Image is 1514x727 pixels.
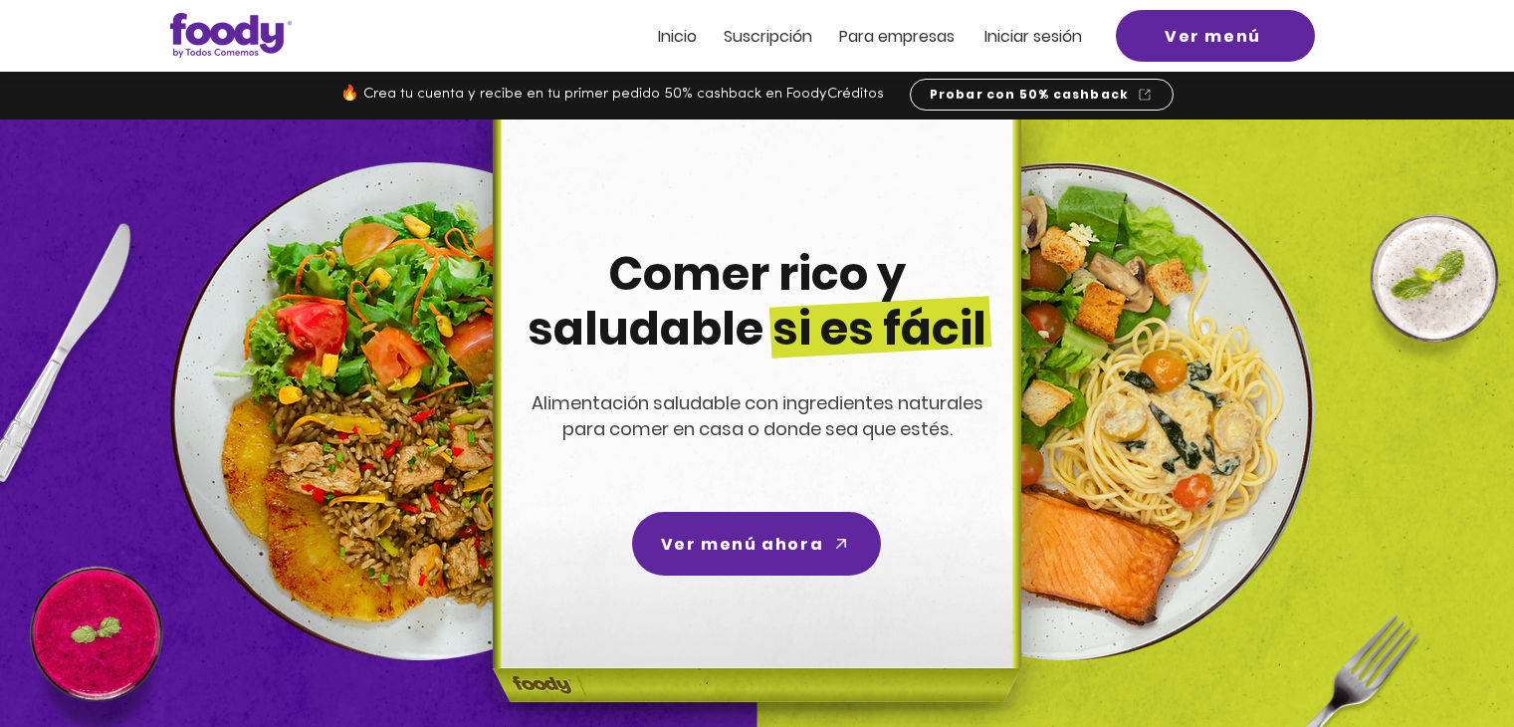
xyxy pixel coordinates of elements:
[839,28,955,45] a: Para empresas
[1165,24,1261,49] span: Ver menú
[984,28,1082,45] a: Iniciar sesión
[1116,10,1315,62] a: Ver menú
[658,28,697,45] a: Inicio
[170,162,668,660] img: left-dish-compress.png
[858,25,955,48] span: ra empresas
[839,25,858,48] span: Pa
[658,25,697,48] span: Inicio
[170,13,292,58] img: Logo_Foody V2.0.0 (3).png
[532,390,983,441] span: Alimentación saludable con ingredientes naturales para comer en casa o donde sea que estés.
[1399,611,1494,707] iframe: Messagebird Livechat Widget
[724,28,812,45] a: Suscripción
[632,512,881,576] a: Ver menú ahora
[910,79,1174,111] a: Probar con 50% cashback
[724,25,812,48] span: Suscripción
[930,86,1130,104] span: Probar con 50% cashback
[340,87,884,102] span: 🔥 Crea tu cuenta y recibe en tu primer pedido 50% cashback en FoodyCréditos
[984,25,1082,48] span: Iniciar sesión
[661,532,823,557] span: Ver menú ahora
[528,242,986,361] span: Comer rico y saludable si es fácil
